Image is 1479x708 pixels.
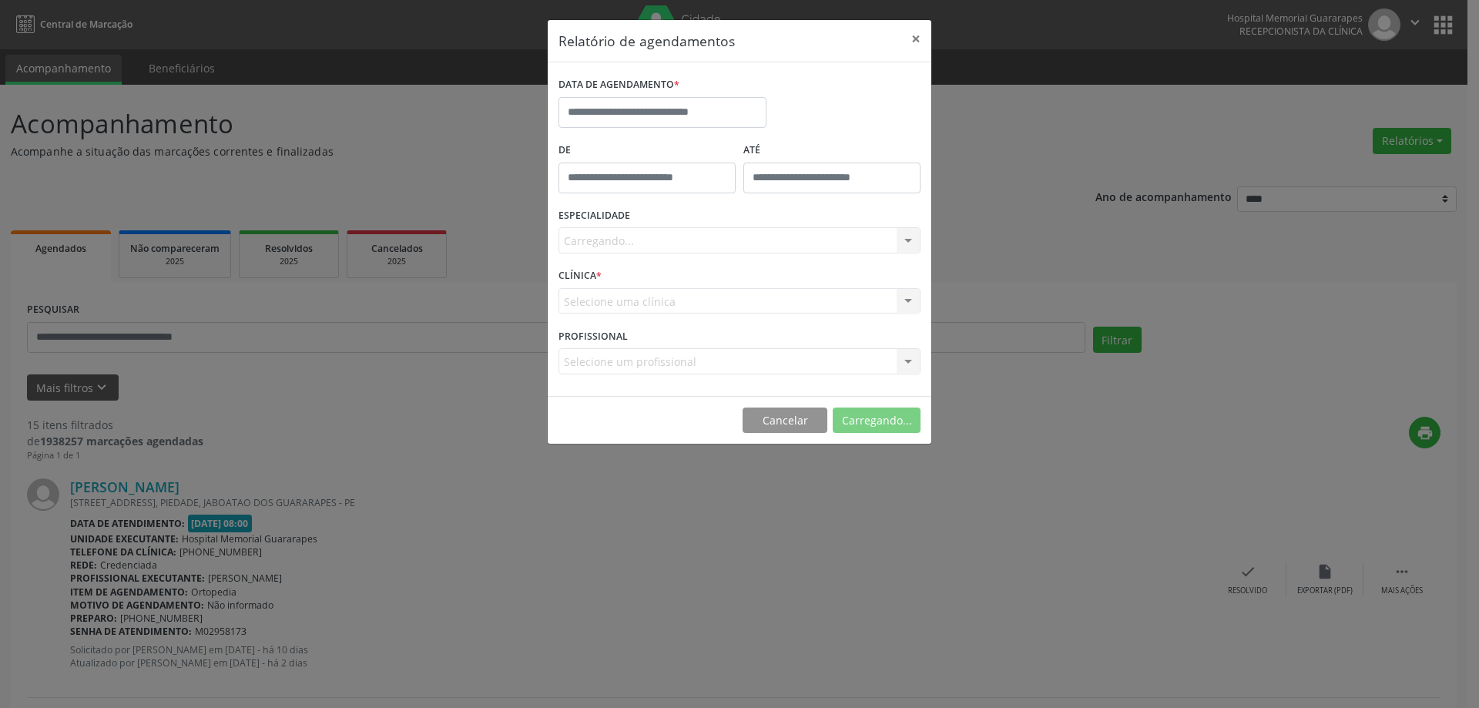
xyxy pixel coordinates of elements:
[558,73,679,97] label: DATA DE AGENDAMENTO
[558,264,602,288] label: CLÍNICA
[743,408,827,434] button: Cancelar
[558,204,630,228] label: ESPECIALIDADE
[900,20,931,58] button: Close
[833,408,921,434] button: Carregando...
[743,139,921,163] label: ATÉ
[558,139,736,163] label: De
[558,31,735,51] h5: Relatório de agendamentos
[558,324,628,348] label: PROFISSIONAL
